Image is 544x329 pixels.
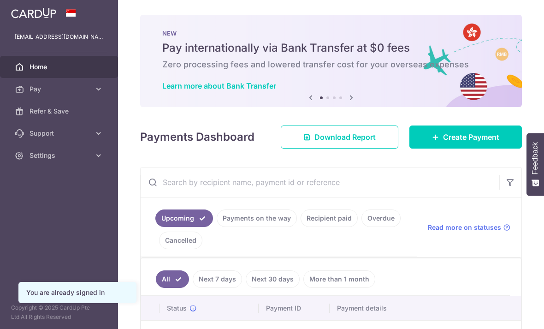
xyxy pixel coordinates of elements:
h5: Pay internationally via Bank Transfer at $0 fees [162,41,500,55]
span: Home [30,62,90,72]
span: Settings [30,151,90,160]
div: You are already signed in [26,288,129,297]
h6: Zero processing fees and lowered transfer cost for your overseas expenses [162,59,500,70]
a: Create Payment [409,126,522,149]
a: Learn more about Bank Transfer [162,81,276,90]
span: Pay [30,84,90,94]
a: Next 30 days [246,270,300,288]
img: Bank transfer banner [140,15,522,107]
p: [EMAIL_ADDRESS][DOMAIN_NAME] [15,32,103,42]
a: More than 1 month [303,270,375,288]
img: CardUp [11,7,56,18]
h4: Payments Dashboard [140,129,254,145]
span: Download Report [314,132,376,143]
span: Read more on statuses [428,223,501,232]
a: Recipient paid [301,209,358,227]
span: Create Payment [443,132,499,143]
a: Next 7 days [193,270,242,288]
input: Search by recipient name, payment id or reference [141,167,499,197]
a: Read more on statuses [428,223,510,232]
span: Refer & Save [30,107,90,116]
a: Download Report [281,126,398,149]
a: Cancelled [159,232,202,249]
th: Payment details [330,296,539,320]
a: Payments on the way [217,209,297,227]
button: Feedback - Show survey [526,133,544,196]
span: Feedback [531,142,539,174]
span: Support [30,129,90,138]
p: NEW [162,30,500,37]
a: Upcoming [155,209,213,227]
th: Payment ID [259,296,330,320]
a: Overdue [361,209,401,227]
span: Status [167,304,187,313]
a: All [156,270,189,288]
